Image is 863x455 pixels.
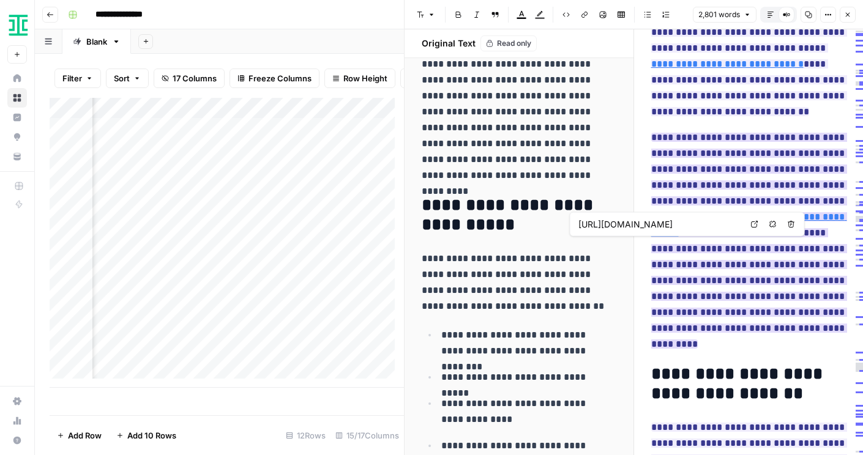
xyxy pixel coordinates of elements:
[62,29,131,54] a: Blank
[7,10,27,40] button: Workspace: Ironclad
[497,38,531,49] span: Read only
[62,72,82,84] span: Filter
[414,37,476,50] h2: Original Text
[281,426,331,445] div: 12 Rows
[7,147,27,166] a: Your Data
[109,426,184,445] button: Add 10 Rows
[127,429,176,442] span: Add 10 Rows
[248,72,312,84] span: Freeze Columns
[230,68,319,88] button: Freeze Columns
[173,72,217,84] span: 17 Columns
[68,429,102,442] span: Add Row
[698,9,740,20] span: 2,801 words
[324,68,395,88] button: Row Height
[106,68,149,88] button: Sort
[7,127,27,147] a: Opportunities
[343,72,387,84] span: Row Height
[7,14,29,36] img: Ironclad Logo
[331,426,404,445] div: 15/17 Columns
[7,431,27,450] button: Help + Support
[7,391,27,411] a: Settings
[154,68,225,88] button: 17 Columns
[114,72,130,84] span: Sort
[7,68,27,88] a: Home
[54,68,101,88] button: Filter
[7,88,27,108] a: Browse
[7,108,27,127] a: Insights
[50,426,109,445] button: Add Row
[693,7,757,23] button: 2,801 words
[86,35,107,48] div: Blank
[7,411,27,431] a: Usage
